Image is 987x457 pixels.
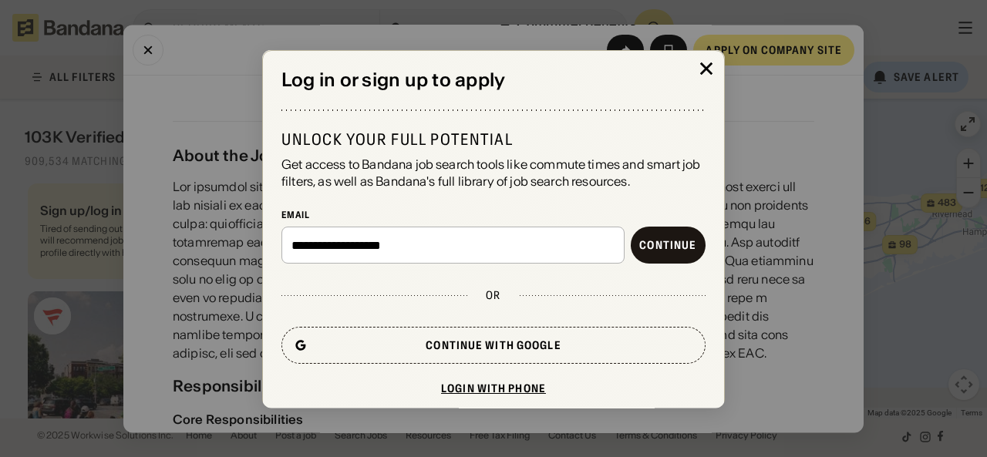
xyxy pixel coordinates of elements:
div: or [486,288,500,302]
div: Continue with Google [426,340,561,351]
div: Log in or sign up to apply [281,69,706,91]
div: Email [281,208,706,220]
div: Login with phone [441,383,546,394]
div: Get access to Bandana job search tools like commute times and smart job filters, as well as Banda... [281,155,706,190]
div: Continue [639,240,696,250]
div: Unlock your full potential [281,129,706,149]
